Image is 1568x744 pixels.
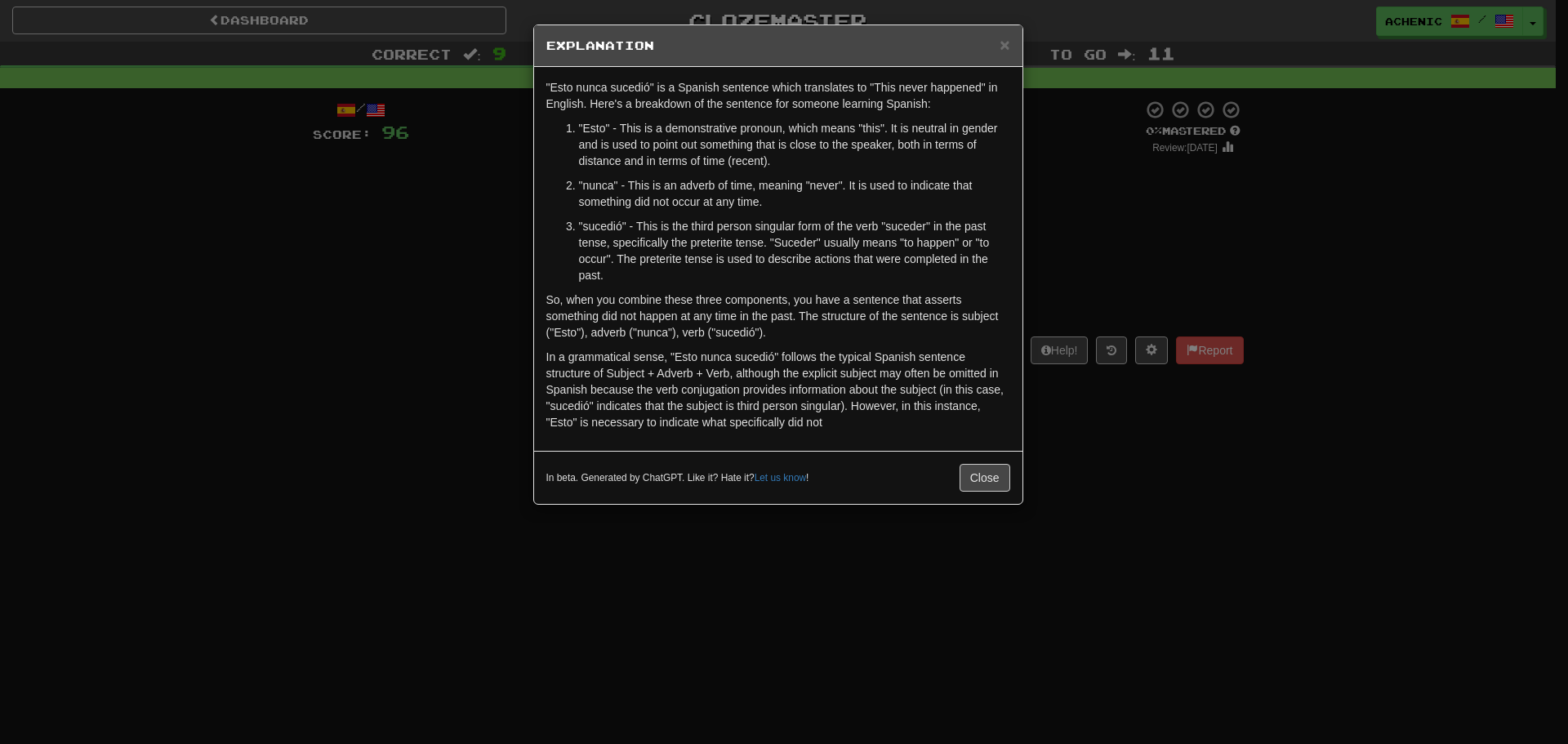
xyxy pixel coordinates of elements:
[546,349,1010,430] p: In a grammatical sense, "Esto nunca sucedió" follows the typical Spanish sentence structure of Su...
[960,464,1010,492] button: Close
[1000,36,1009,53] button: Close
[579,218,1010,283] p: "sucedió" - This is the third person singular form of the verb "suceder" in the past tense, speci...
[755,472,806,483] a: Let us know
[546,471,809,485] small: In beta. Generated by ChatGPT. Like it? Hate it? !
[546,38,1010,54] h5: Explanation
[546,292,1010,341] p: So, when you combine these three components, you have a sentence that asserts something did not h...
[1000,35,1009,54] span: ×
[579,177,1010,210] p: "nunca" - This is an adverb of time, meaning "never". It is used to indicate that something did n...
[579,120,1010,169] p: "Esto" - This is a demonstrative pronoun, which means "this". It is neutral in gender and is used...
[546,79,1010,112] p: "Esto nunca sucedió" is a Spanish sentence which translates to "This never happened" in English. ...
